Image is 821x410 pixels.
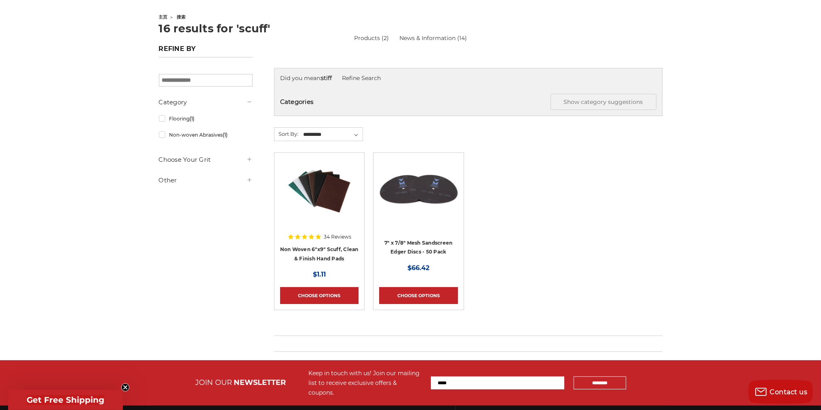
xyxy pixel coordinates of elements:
[159,23,663,34] h1: 16 results for 'scuff'
[159,175,253,185] h5: Other
[407,264,429,272] span: $66.42
[770,388,808,396] span: Contact us
[280,287,359,304] a: Choose Options
[321,74,332,82] strong: stiff
[399,34,467,42] a: News & Information (14)
[234,378,286,387] span: NEWSLETTER
[159,97,253,107] h5: Category
[748,380,813,404] button: Contact us
[302,129,363,141] select: Sort By:
[195,378,232,387] span: JOIN OUR
[159,45,253,57] h5: Refine by
[280,74,656,82] div: Did you mean:
[223,132,228,138] span: (1)
[342,74,381,82] a: Refine Search
[313,271,326,278] span: $1.11
[379,159,458,262] a: 7" x 7/8" Mesh Sanding Screen Edger Discs
[308,368,423,397] div: Keep in touch with us! Join our mailing list to receive exclusive offers & coupons.
[280,159,359,262] a: Non Woven 6"x9" Scuff, Clean & Finish Hand Pads
[121,383,129,391] button: Close teaser
[280,94,656,110] h5: Categories
[177,14,186,20] span: 搜索
[379,159,458,223] img: 7" x 7/8" Mesh Sanding Screen Edger Discs
[159,128,253,142] a: Non-woven Abrasives
[159,14,168,20] a: 主页
[354,34,389,42] a: Products (2)
[280,159,359,223] img: Non Woven 6"x9" Scuff, Clean & Finish Hand Pads
[551,94,656,110] button: Show category suggestions
[190,116,194,122] span: (1)
[159,155,253,165] h5: Choose Your Grit
[274,128,299,140] label: Sort By:
[27,395,104,405] span: Get Free Shipping
[159,112,253,126] a: Flooring
[8,390,123,410] div: Get Free ShippingClose teaser
[379,287,458,304] a: Choose Options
